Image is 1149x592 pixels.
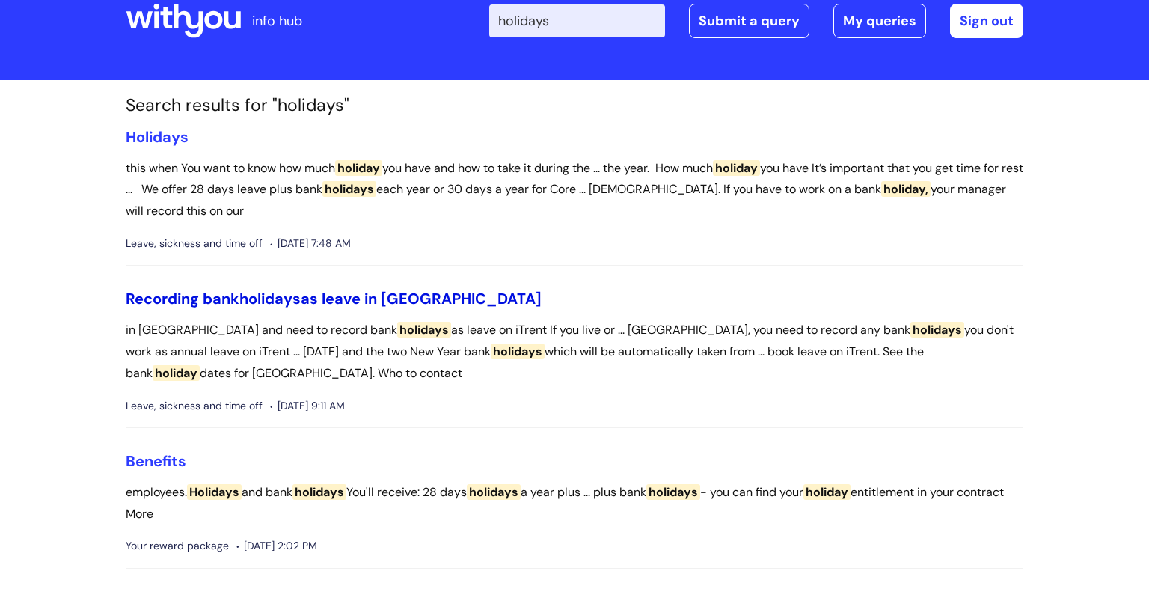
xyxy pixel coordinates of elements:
p: employees. and bank You'll receive: 28 days a year plus ... plus bank - you can find your entitle... [126,482,1023,525]
span: Holidays [187,484,242,500]
p: in [GEOGRAPHIC_DATA] and need to record bank as leave on iTrent If you live or ... [GEOGRAPHIC_DA... [126,320,1023,384]
span: Your reward package [126,537,229,555]
div: | - [489,4,1023,38]
input: Search [489,4,665,37]
span: Leave, sickness and time off [126,397,263,415]
span: holidays [910,322,964,338]
a: Benefits [126,451,186,471]
span: holidays [467,484,521,500]
p: this when You want to know how much you have and how to take it during the ... the year. How much... [126,158,1023,222]
span: holiday [153,365,200,381]
span: holiday, [881,181,931,197]
span: holidays [646,484,700,500]
span: holiday [335,160,382,176]
span: holiday [803,484,851,500]
p: info hub [252,9,302,33]
h1: Search results for "holidays" [126,95,1023,116]
a: My queries [833,4,926,38]
span: holidays [292,484,346,500]
span: holidays [322,181,376,197]
span: [DATE] 7:48 AM [270,234,351,253]
span: holidays [397,322,451,338]
a: Submit a query [689,4,809,38]
span: Leave, sickness and time off [126,234,263,253]
span: [DATE] 2:02 PM [236,537,317,555]
a: Holidays [126,127,189,147]
span: holiday [713,160,760,176]
a: Sign out [950,4,1023,38]
span: [DATE] 9:11 AM [270,397,345,415]
span: holidays [491,344,545,359]
a: Recording bankholidaysas leave in [GEOGRAPHIC_DATA] [126,289,542,308]
span: holidays [239,289,301,308]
